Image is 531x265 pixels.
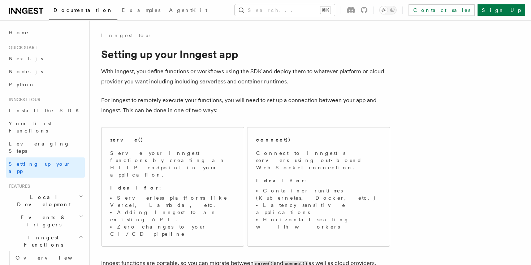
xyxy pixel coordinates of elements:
strong: Ideal for [256,178,305,183]
span: Leveraging Steps [9,141,70,154]
span: Node.js [9,69,43,74]
button: Local Development [6,191,85,211]
span: Your first Functions [9,121,52,134]
span: Python [9,82,35,87]
a: Python [6,78,85,91]
a: Leveraging Steps [6,137,85,157]
span: Inngest Functions [6,234,78,248]
a: Setting up your app [6,157,85,178]
a: serve()Serve your Inngest functions by creating an HTTP endpoint in your application.Ideal for:Se... [101,127,244,247]
a: Overview [13,251,85,264]
p: : [256,177,381,184]
h1: Setting up your Inngest app [101,48,390,61]
span: Examples [122,7,160,13]
p: For Inngest to remotely execute your functions, you will need to set up a connection between your... [101,95,390,116]
button: Events & Triggers [6,211,85,231]
li: Zero changes to your CI/CD pipeline [110,223,235,238]
strong: Ideal for [110,185,159,191]
span: Features [6,183,30,189]
span: Events & Triggers [6,214,79,228]
a: Sign Up [478,4,525,16]
a: Examples [117,2,165,19]
a: Contact sales [409,4,475,16]
span: Quick start [6,45,37,51]
button: Toggle dark mode [379,6,397,14]
p: : [110,184,235,191]
p: Connect to Inngest's servers using out-bound WebSocket connection. [256,149,381,171]
span: AgentKit [169,7,207,13]
a: Home [6,26,85,39]
a: connect()Connect to Inngest's servers using out-bound WebSocket connection.Ideal for:Container ru... [247,127,390,247]
span: Setting up your app [9,161,71,174]
span: Overview [16,255,90,261]
li: Serverless platforms like Vercel, Lambda, etc. [110,194,235,209]
p: Serve your Inngest functions by creating an HTTP endpoint in your application. [110,149,235,178]
li: Adding Inngest to an existing API. [110,209,235,223]
a: Your first Functions [6,117,85,137]
button: Inngest Functions [6,231,85,251]
span: Documentation [53,7,113,13]
a: AgentKit [165,2,212,19]
a: Documentation [49,2,117,20]
p: With Inngest, you define functions or workflows using the SDK and deploy them to whatever platfor... [101,66,390,87]
span: Local Development [6,194,79,208]
a: Install the SDK [6,104,85,117]
kbd: ⌘K [320,6,331,14]
a: Inngest tour [101,32,152,39]
a: Next.js [6,52,85,65]
span: Home [9,29,29,36]
a: Node.js [6,65,85,78]
li: Latency sensitive applications [256,201,381,216]
button: Search...⌘K [235,4,335,16]
h2: serve() [110,136,143,143]
h2: connect() [256,136,291,143]
span: Next.js [9,56,43,61]
span: Install the SDK [9,108,83,113]
li: Horizontal scaling with workers [256,216,381,230]
span: Inngest tour [6,97,40,103]
li: Container runtimes (Kubernetes, Docker, etc.) [256,187,381,201]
